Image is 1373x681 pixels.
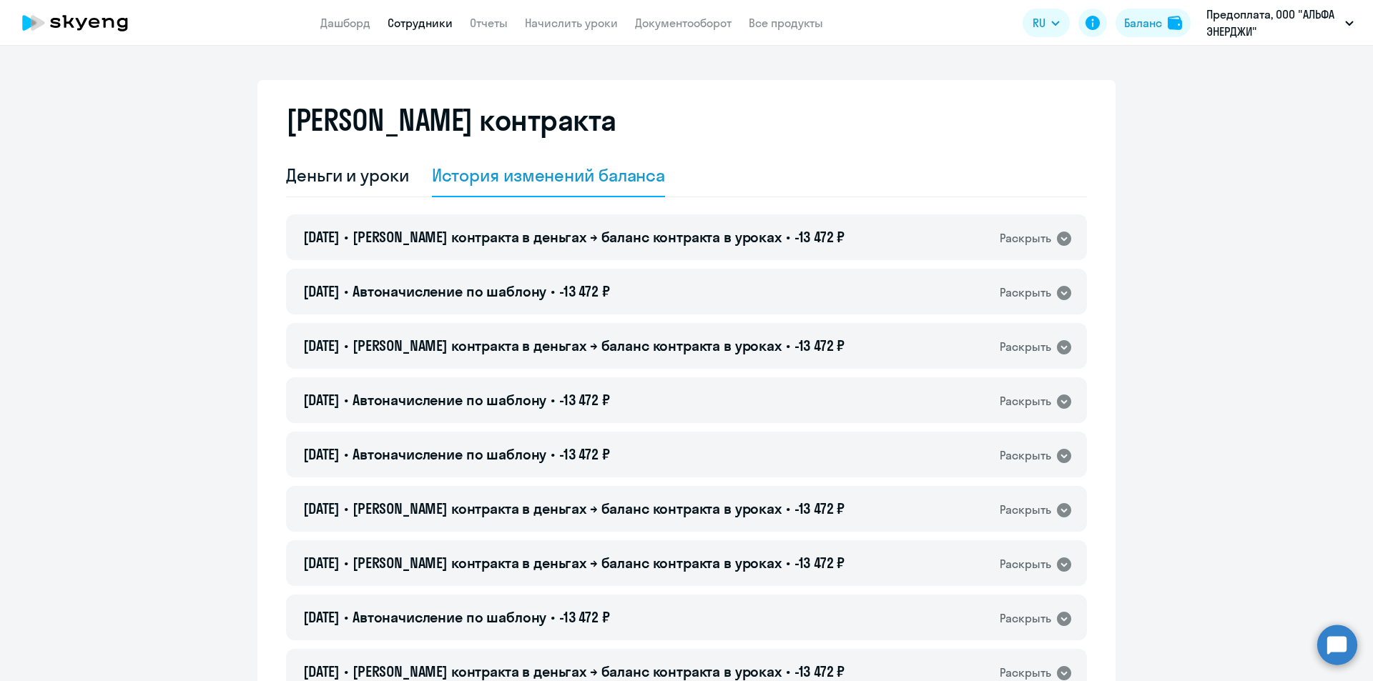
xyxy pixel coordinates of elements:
span: -13 472 ₽ [794,228,845,246]
a: Документооборот [635,16,732,30]
span: • [344,391,348,409]
span: • [786,228,790,246]
span: [DATE] [303,282,340,300]
span: -13 472 ₽ [794,662,845,680]
span: [DATE] [303,445,340,463]
span: RU [1033,14,1045,31]
span: [DATE] [303,337,340,354]
span: [PERSON_NAME] контракта в деньгах → баланс контракта в уроках [353,337,782,354]
a: Начислить уроки [525,16,618,30]
span: • [551,391,555,409]
button: Балансbalance [1116,9,1191,37]
span: [DATE] [303,499,340,517]
span: Автоначисление по шаблону [353,282,546,300]
div: Раскрыть [1000,447,1051,464]
span: Автоначисление по шаблону [353,391,546,409]
span: • [344,662,348,680]
p: Предоплата, ООО "АЛЬФА ЭНЕРДЖИ" [1206,6,1339,40]
span: • [551,445,555,463]
div: Раскрыть [1000,555,1051,573]
span: • [551,608,555,626]
span: -13 472 ₽ [559,608,610,626]
img: balance [1168,16,1182,30]
span: • [344,499,348,517]
span: Автоначисление по шаблону [353,445,546,463]
span: [DATE] [303,662,340,680]
a: Сотрудники [388,16,453,30]
h2: [PERSON_NAME] контракта [286,103,616,137]
a: Отчеты [470,16,508,30]
a: Дашборд [320,16,370,30]
button: RU [1023,9,1070,37]
span: -13 472 ₽ [559,282,610,300]
span: Автоначисление по шаблону [353,608,546,626]
span: -13 472 ₽ [559,391,610,409]
span: -13 472 ₽ [794,337,845,354]
span: • [344,282,348,300]
span: • [786,337,790,354]
span: • [344,228,348,246]
span: -13 472 ₽ [794,499,845,517]
span: • [344,554,348,572]
span: [PERSON_NAME] контракта в деньгах → баланс контракта в уроках [353,554,782,572]
div: История изменений баланса [432,164,666,187]
a: Все продукты [749,16,823,30]
span: • [344,445,348,463]
span: • [786,499,790,517]
div: Раскрыть [1000,610,1051,627]
span: • [786,662,790,680]
span: • [786,554,790,572]
span: • [344,608,348,626]
span: [PERSON_NAME] контракта в деньгах → баланс контракта в уроках [353,662,782,680]
button: Предоплата, ООО "АЛЬФА ЭНЕРДЖИ" [1199,6,1361,40]
span: [DATE] [303,228,340,246]
div: Раскрыть [1000,229,1051,247]
div: Раскрыть [1000,338,1051,356]
span: [DATE] [303,554,340,572]
span: -13 472 ₽ [794,554,845,572]
span: [PERSON_NAME] контракта в деньгах → баланс контракта в уроках [353,499,782,517]
div: Баланс [1124,14,1162,31]
span: • [344,337,348,354]
div: Раскрыть [1000,501,1051,519]
span: [DATE] [303,391,340,409]
div: Раскрыть [1000,392,1051,410]
span: [DATE] [303,608,340,626]
span: [PERSON_NAME] контракта в деньгах → баланс контракта в уроках [353,228,782,246]
div: Деньги и уроки [286,164,409,187]
span: • [551,282,555,300]
span: -13 472 ₽ [559,445,610,463]
div: Раскрыть [1000,284,1051,302]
